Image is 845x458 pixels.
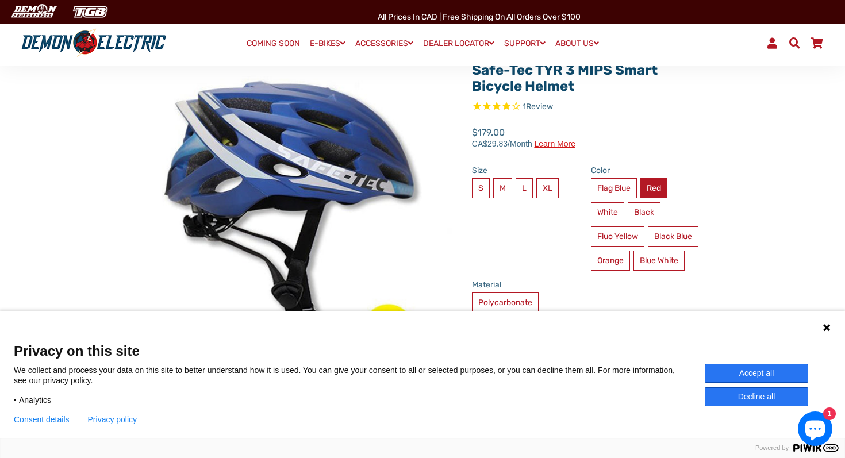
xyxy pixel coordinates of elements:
[6,2,61,21] img: Demon Electric
[472,178,490,198] label: S
[472,292,539,313] label: Polycarbonate
[536,178,559,198] label: XL
[472,101,701,114] span: Rated 4.0 out of 5 stars 1 reviews
[14,365,705,386] p: We collect and process your data on this site to better understand how it is used. You can give y...
[493,178,512,198] label: M
[306,35,349,52] a: E-BIKES
[14,415,70,424] button: Consent details
[648,226,698,247] label: Black Blue
[705,387,808,406] button: Decline all
[472,62,658,95] a: Safe-Tec TYR 3 MIPS Smart Bicycle Helmet
[591,202,624,222] label: White
[705,364,808,383] button: Accept all
[591,178,637,198] label: Flag Blue
[591,164,701,176] label: Color
[88,415,137,424] a: Privacy policy
[19,395,51,405] span: Analytics
[67,2,114,21] img: TGB Canada
[628,202,660,222] label: Black
[516,178,533,198] label: L
[472,126,575,148] span: $179.00
[751,444,793,452] span: Powered by
[526,102,553,111] span: Review
[378,12,581,22] span: All Prices in CAD | Free shipping on all orders over $100
[640,178,667,198] label: Red
[591,251,630,271] label: Orange
[419,35,498,52] a: DEALER LOCATOR
[591,226,644,247] label: Fluo Yellow
[523,102,553,111] span: 1 reviews
[243,36,304,52] a: COMING SOON
[14,342,831,359] span: Privacy on this site
[794,411,836,449] inbox-online-store-chat: Shopify online store chat
[351,35,417,52] a: ACCESSORIES
[500,35,550,52] a: SUPPORT
[17,28,170,58] img: Demon Electric logo
[472,279,701,291] label: Material
[472,164,582,176] label: Size
[633,251,685,271] label: Blue White
[551,35,603,52] a: ABOUT US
